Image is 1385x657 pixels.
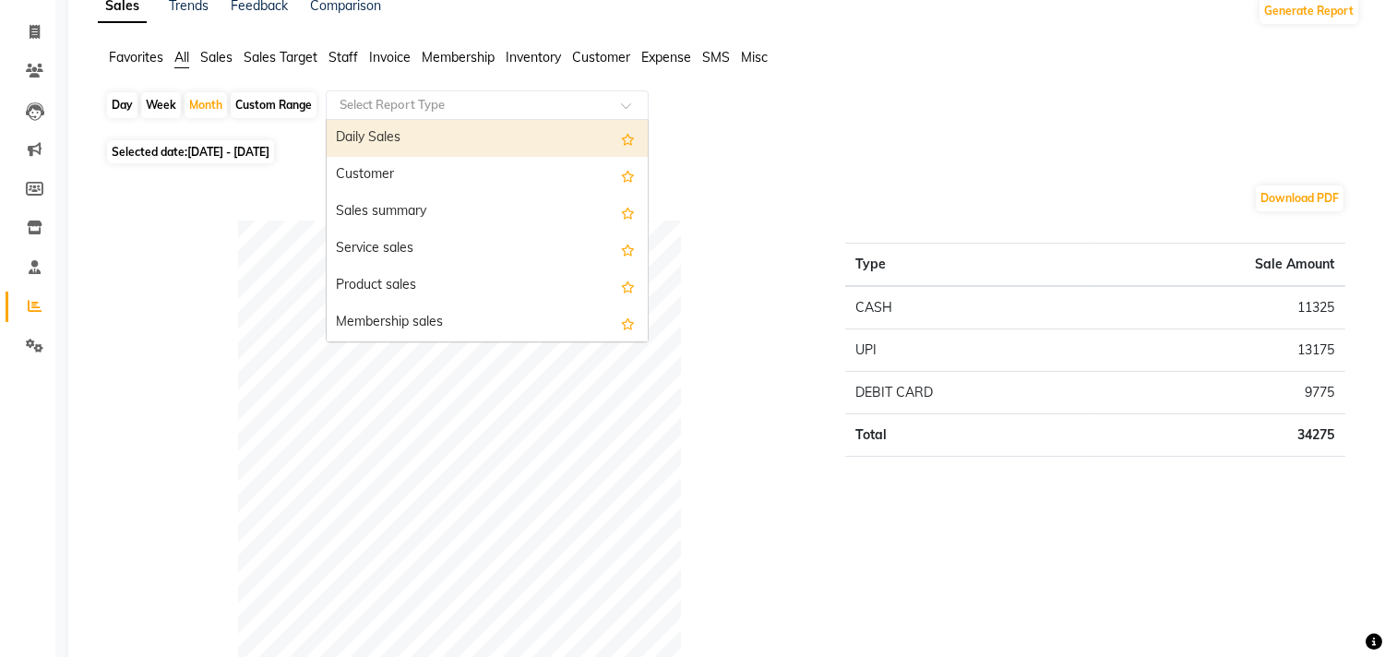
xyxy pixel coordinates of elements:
[107,140,274,163] span: Selected date:
[328,49,358,66] span: Staff
[185,92,227,118] div: Month
[200,49,233,66] span: Sales
[107,92,137,118] div: Day
[187,145,269,159] span: [DATE] - [DATE]
[231,92,316,118] div: Custom Range
[327,157,648,194] div: Customer
[141,92,181,118] div: Week
[327,231,648,268] div: Service sales
[572,49,630,66] span: Customer
[327,305,648,341] div: Membership sales
[845,414,1093,457] td: Total
[506,49,561,66] span: Inventory
[845,372,1093,414] td: DEBIT CARD
[1092,372,1345,414] td: 9775
[741,49,768,66] span: Misc
[621,127,635,149] span: Add this report to Favorites List
[621,275,635,297] span: Add this report to Favorites List
[702,49,730,66] span: SMS
[327,268,648,305] div: Product sales
[327,194,648,231] div: Sales summary
[621,238,635,260] span: Add this report to Favorites List
[1092,329,1345,372] td: 13175
[1092,244,1345,287] th: Sale Amount
[326,119,649,342] ng-dropdown-panel: Options list
[1092,286,1345,329] td: 11325
[845,329,1093,372] td: UPI
[174,49,189,66] span: All
[369,49,411,66] span: Invoice
[244,49,317,66] span: Sales Target
[621,164,635,186] span: Add this report to Favorites List
[845,286,1093,329] td: CASH
[621,312,635,334] span: Add this report to Favorites List
[641,49,691,66] span: Expense
[109,49,163,66] span: Favorites
[845,244,1093,287] th: Type
[1092,414,1345,457] td: 34275
[422,49,495,66] span: Membership
[1256,185,1343,211] button: Download PDF
[621,201,635,223] span: Add this report to Favorites List
[327,120,648,157] div: Daily Sales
